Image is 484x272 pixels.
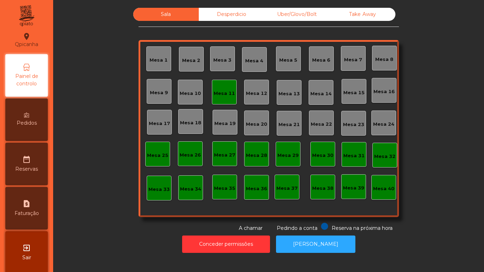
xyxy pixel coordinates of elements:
div: Mesa 24 [373,121,394,128]
div: Mesa 33 [148,186,170,193]
div: Mesa 3 [213,57,231,64]
span: Reserva na próxima hora [332,225,393,231]
span: Reservas [15,165,38,173]
div: Mesa 6 [312,57,330,64]
div: Mesa 32 [374,153,395,160]
div: Mesa 8 [375,56,393,63]
div: Mesa 31 [343,152,365,159]
div: Mesa 23 [343,121,364,128]
span: Pedindo a conta [277,225,317,231]
div: Mesa 21 [278,121,300,128]
span: Faturação [15,210,39,217]
div: Mesa 15 [343,89,365,96]
div: Mesa 25 [147,152,168,159]
div: Mesa 40 [373,185,394,192]
div: Mesa 12 [246,90,267,97]
img: qpiato [18,4,35,28]
div: Mesa 20 [246,121,267,128]
div: Mesa 14 [310,90,332,97]
i: date_range [22,155,31,164]
span: Pedidos [17,119,37,127]
div: Mesa 22 [311,121,332,128]
div: Sala [133,8,199,21]
div: Mesa 39 [343,185,364,192]
div: Mesa 26 [180,152,201,159]
div: Mesa 7 [344,56,362,63]
div: Take Away [330,8,395,21]
div: Mesa 16 [373,88,395,95]
i: exit_to_app [22,244,31,252]
div: Mesa 19 [214,120,236,127]
button: [PERSON_NAME] [276,236,355,253]
i: location_on [22,32,31,41]
div: Mesa 9 [150,89,168,96]
div: Mesa 28 [246,152,267,159]
div: Mesa 2 [182,57,200,64]
div: Mesa 5 [279,57,297,64]
i: request_page [22,199,31,208]
button: Conceder permissões [182,236,270,253]
div: Mesa 38 [312,185,333,192]
span: Painel de controlo [7,73,46,87]
div: Desperdicio [199,8,264,21]
div: Qpicanha [15,31,38,49]
div: Mesa 29 [277,152,299,159]
div: Mesa 1 [150,57,168,64]
div: Mesa 11 [214,90,235,97]
div: Mesa 10 [180,90,201,97]
div: Mesa 17 [149,120,170,127]
div: Mesa 30 [312,152,333,159]
span: A chamar [239,225,263,231]
div: Mesa 13 [278,90,300,97]
div: Mesa 34 [180,186,201,193]
div: Mesa 27 [214,152,235,159]
div: Mesa 36 [246,185,267,192]
div: Uber/Glovo/Bolt [264,8,330,21]
div: Mesa 4 [245,57,263,64]
span: Sair [22,254,31,261]
div: Mesa 35 [214,185,235,192]
div: Mesa 18 [180,119,201,126]
div: Mesa 37 [276,185,298,192]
